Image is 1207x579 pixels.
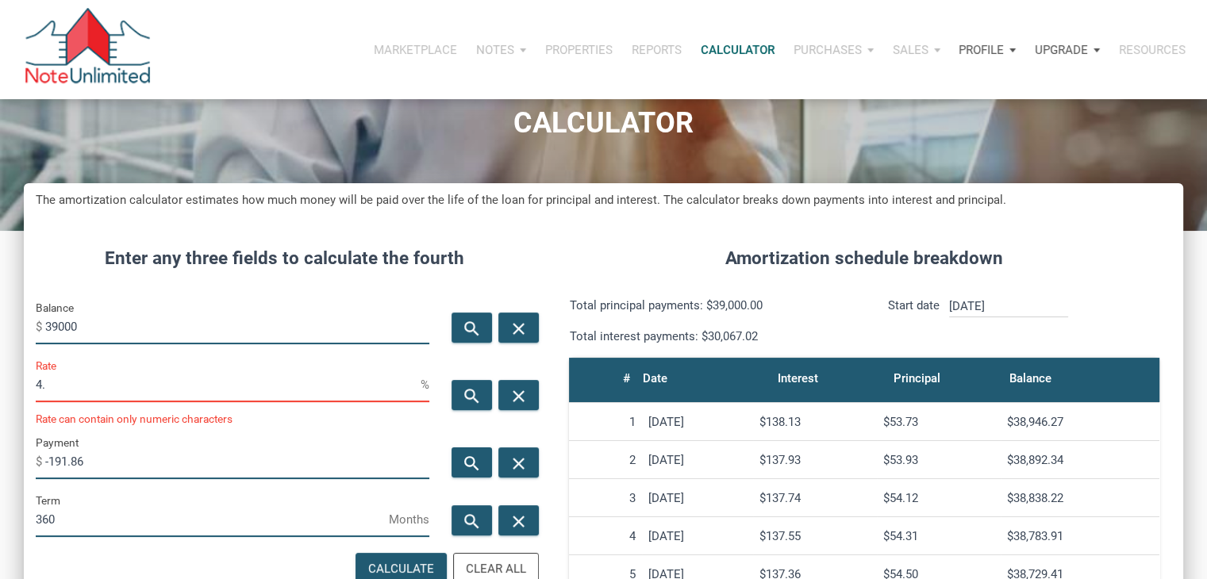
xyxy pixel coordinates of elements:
[498,380,539,410] button: close
[575,491,636,505] div: 3
[759,453,871,467] div: $137.93
[883,453,994,467] div: $53.93
[575,529,636,543] div: 4
[883,491,994,505] div: $54.12
[623,367,630,389] div: #
[545,43,613,57] p: Properties
[36,491,60,510] label: Term
[463,386,482,406] i: search
[759,415,871,429] div: $138.13
[509,453,529,473] i: close
[36,414,429,425] div: Rate can contain only numeric characters
[36,366,421,402] input: Rate
[759,529,871,543] div: $137.55
[36,298,74,317] label: Balance
[389,507,429,532] span: Months
[1025,26,1109,74] button: Upgrade
[452,313,492,343] button: search
[569,327,852,346] p: Total interest payments: $30,067.02
[778,367,818,389] div: Interest
[12,107,1195,140] h1: CALCULATOR
[894,367,940,389] div: Principal
[575,453,636,467] div: 2
[463,319,482,339] i: search
[463,453,482,473] i: search
[759,491,871,505] div: $137.74
[509,511,529,531] i: close
[536,26,622,74] button: Properties
[1009,367,1051,389] div: Balance
[622,26,691,74] button: Reports
[648,529,747,543] div: [DATE]
[632,43,682,57] p: Reports
[421,372,429,397] span: %
[36,314,45,339] span: $
[498,313,539,343] button: close
[1007,491,1153,505] div: $38,838.22
[648,491,747,505] div: [DATE]
[1035,43,1088,57] p: Upgrade
[643,367,667,389] div: Date
[364,26,467,74] button: Marketplace
[557,245,1171,272] h4: Amortization schedule breakdown
[509,319,529,339] i: close
[648,453,747,467] div: [DATE]
[36,356,56,375] label: Rate
[569,296,852,315] p: Total principal payments: $39,000.00
[45,309,429,344] input: Balance
[463,511,482,531] i: search
[452,505,492,535] button: search
[368,560,434,578] div: Calculate
[36,433,79,452] label: Payment
[883,415,994,429] div: $53.73
[466,560,526,578] div: Clear All
[959,43,1004,57] p: Profile
[648,415,747,429] div: [DATE]
[498,505,539,535] button: close
[1007,529,1153,543] div: $38,783.91
[701,43,775,57] p: Calculator
[1007,453,1153,467] div: $38,892.34
[691,26,784,74] a: Calculator
[1109,26,1195,74] button: Resources
[1007,415,1153,429] div: $38,946.27
[36,449,45,474] span: $
[36,191,1171,209] h5: The amortization calculator estimates how much money will be paid over the life of the loan for p...
[374,43,457,57] p: Marketplace
[888,296,940,346] p: Start date
[1119,43,1186,57] p: Resources
[452,447,492,477] button: search
[36,501,389,537] input: Term
[883,529,994,543] div: $54.31
[36,245,533,272] h4: Enter any three fields to calculate the fourth
[498,447,539,477] button: close
[949,26,1025,74] button: Profile
[24,8,152,91] img: NoteUnlimited
[452,380,492,410] button: search
[509,386,529,406] i: close
[575,415,636,429] div: 1
[45,443,429,479] input: Payment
